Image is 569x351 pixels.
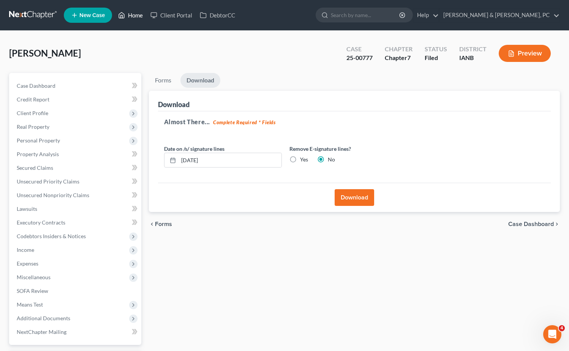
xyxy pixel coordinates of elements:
button: Preview [499,45,551,62]
i: chevron_left [149,221,155,227]
div: District [459,45,487,54]
span: Secured Claims [17,164,53,171]
a: DebtorCC [196,8,239,22]
span: Forms [155,221,172,227]
a: Secured Claims [11,161,141,175]
label: Yes [300,156,308,163]
a: Help [413,8,439,22]
span: Lawsuits [17,206,37,212]
a: NextChapter Mailing [11,325,141,339]
label: Remove E-signature lines? [289,145,407,153]
strong: Complete Required * Fields [213,119,276,125]
span: Real Property [17,123,49,130]
span: Codebtors Insiders & Notices [17,233,86,239]
label: Date on /s/ signature lines [164,145,224,153]
a: Property Analysis [11,147,141,161]
div: IANB [459,54,487,62]
span: Personal Property [17,137,60,144]
span: Additional Documents [17,315,70,321]
span: Unsecured Nonpriority Claims [17,192,89,198]
a: Case Dashboard [11,79,141,93]
div: Case [346,45,373,54]
a: Lawsuits [11,202,141,216]
span: Property Analysis [17,151,59,157]
span: SOFA Review [17,288,48,294]
span: [PERSON_NAME] [9,47,81,58]
div: Filed [425,54,447,62]
span: Expenses [17,260,38,267]
a: Executory Contracts [11,216,141,229]
span: 7 [407,54,411,61]
h5: Almost There... [164,117,545,126]
span: Credit Report [17,96,49,103]
span: Miscellaneous [17,274,51,280]
input: Search by name... [331,8,400,22]
span: Client Profile [17,110,48,116]
input: MM/DD/YYYY [179,153,281,168]
span: 4 [559,325,565,331]
span: Income [17,247,34,253]
span: NextChapter Mailing [17,329,66,335]
div: Download [158,100,190,109]
div: Status [425,45,447,54]
span: Executory Contracts [17,219,65,226]
span: Case Dashboard [508,221,554,227]
a: Case Dashboard chevron_right [508,221,560,227]
button: chevron_left Forms [149,221,182,227]
a: Unsecured Priority Claims [11,175,141,188]
iframe: Intercom live chat [543,325,561,343]
i: chevron_right [554,221,560,227]
a: Client Portal [147,8,196,22]
a: Unsecured Nonpriority Claims [11,188,141,202]
span: Unsecured Priority Claims [17,178,79,185]
span: Means Test [17,301,43,308]
a: Credit Report [11,93,141,106]
a: SOFA Review [11,284,141,298]
div: 25-00777 [346,54,373,62]
label: No [328,156,335,163]
span: New Case [79,13,105,18]
div: Chapter [385,54,413,62]
a: [PERSON_NAME] & [PERSON_NAME], PC [439,8,560,22]
a: Home [114,8,147,22]
button: Download [335,189,374,206]
a: Download [180,73,220,88]
span: Case Dashboard [17,82,55,89]
a: Forms [149,73,177,88]
div: Chapter [385,45,413,54]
